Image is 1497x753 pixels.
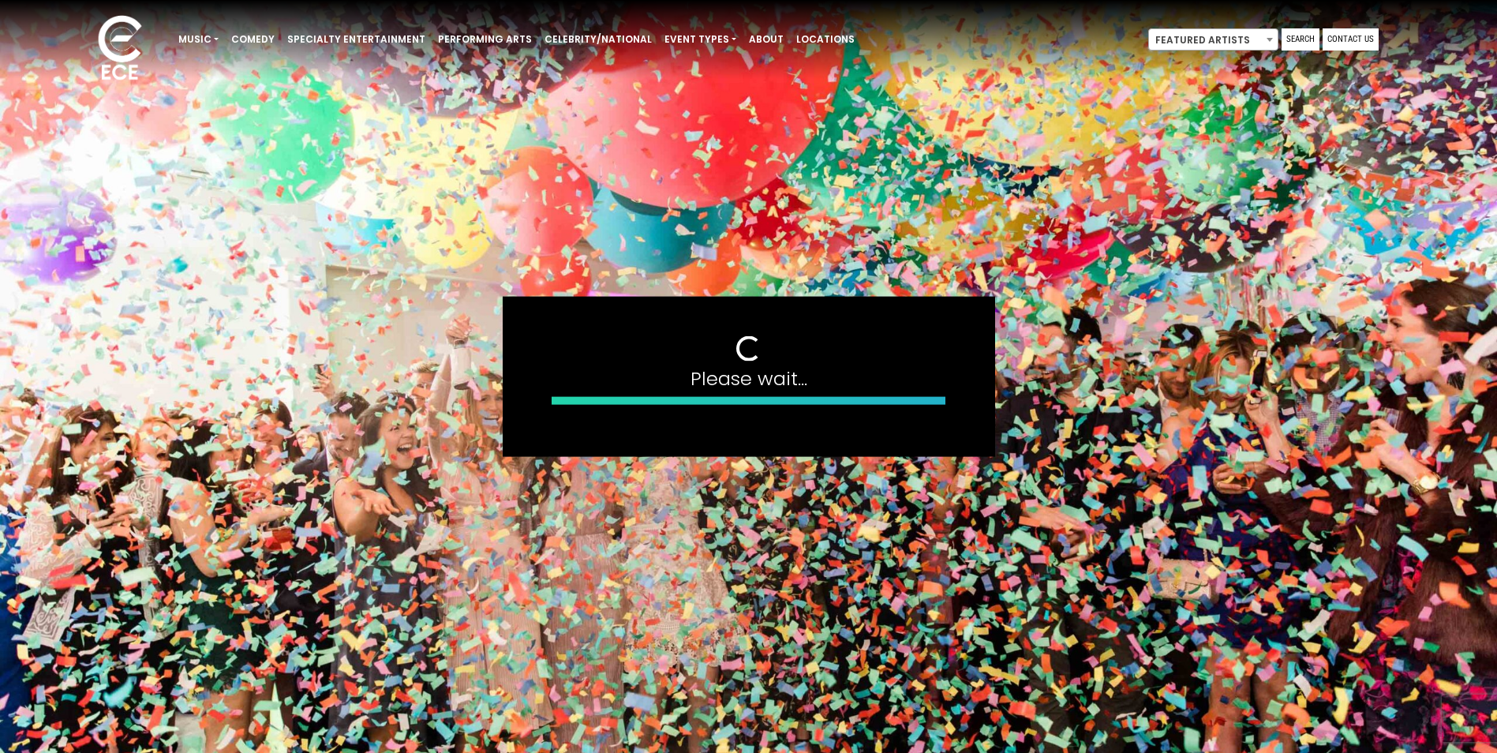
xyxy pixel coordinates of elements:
[172,26,225,53] a: Music
[658,26,743,53] a: Event Types
[225,26,281,53] a: Comedy
[1323,28,1379,51] a: Contact Us
[1148,28,1278,51] span: Featured Artists
[432,26,538,53] a: Performing Arts
[80,11,159,88] img: ece_new_logo_whitev2-1.png
[552,368,946,391] h4: Please wait...
[538,26,658,53] a: Celebrity/National
[743,26,790,53] a: About
[1149,29,1278,51] span: Featured Artists
[281,26,432,53] a: Specialty Entertainment
[1282,28,1319,51] a: Search
[790,26,861,53] a: Locations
